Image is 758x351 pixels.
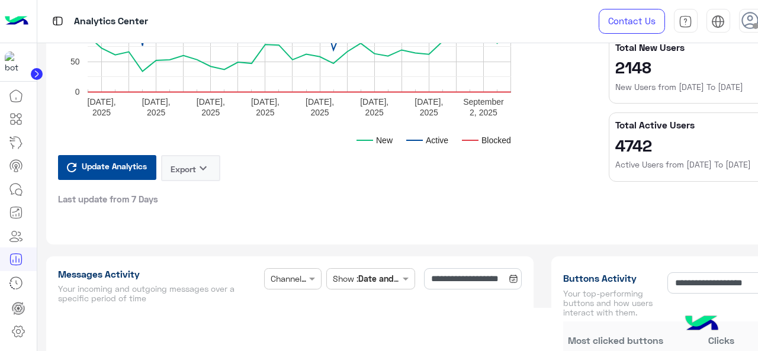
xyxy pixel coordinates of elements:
text: [DATE], [360,96,388,106]
text: [DATE], [250,96,279,106]
button: Update Analytics [58,155,156,180]
span: Update Analytics [79,158,150,174]
text: [DATE], [142,96,170,106]
text: [DATE], [196,96,224,106]
h1: Messages Activity [58,268,260,280]
p: Analytics Center [74,14,148,30]
img: tab [679,15,692,28]
text: 2025 [256,107,274,117]
text: 2025 [92,107,110,117]
text: New [376,135,393,144]
h1: Buttons Activity [563,272,663,284]
text: 2, 2025 [470,107,497,117]
text: [DATE], [87,96,115,106]
img: hulul-logo.png [681,304,722,345]
text: 2025 [365,107,383,117]
a: Contact Us [599,9,665,34]
text: Blocked [481,135,511,144]
span: Last update from 7 Days [58,193,158,205]
text: September [463,96,504,106]
img: Logo [5,9,28,34]
text: 2025 [201,107,220,117]
text: 2025 [419,107,438,117]
text: 2025 [147,107,165,117]
button: Exportkeyboard_arrow_down [161,155,220,181]
img: tab [711,15,725,28]
text: 50 [70,56,79,66]
h5: Your incoming and outgoing messages over a specific period of time [58,284,260,303]
div: Most clicked buttons [563,333,669,347]
h5: Your top-performing buttons and how users interact with them. [563,289,663,317]
img: tab [50,14,65,28]
i: keyboard_arrow_down [196,161,210,175]
text: [DATE], [306,96,334,106]
img: 317874714732967 [5,51,26,73]
text: [DATE], [415,96,443,106]
text: 0 [75,87,79,96]
text: Active [426,135,448,144]
text: 2025 [310,107,329,117]
a: tab [674,9,698,34]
